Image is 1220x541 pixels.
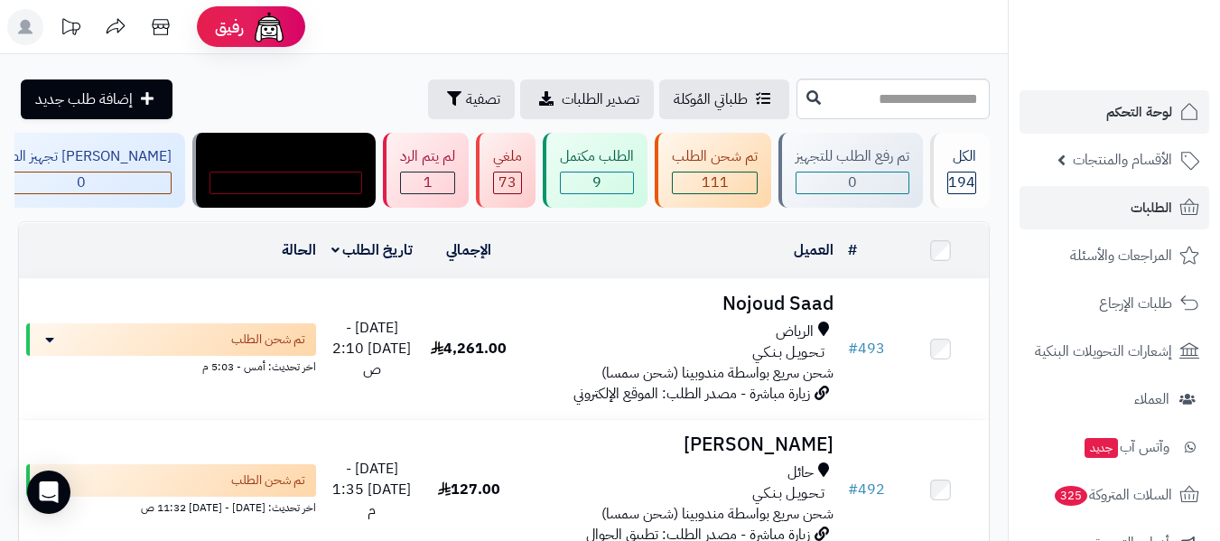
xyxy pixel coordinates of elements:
[401,173,454,193] div: 1
[1020,186,1209,229] a: الطلبات
[1020,282,1209,325] a: طلبات الإرجاع
[282,239,316,261] a: الحالة
[702,172,729,193] span: 111
[848,239,857,261] a: #
[428,79,515,119] button: تصفية
[215,16,244,38] span: رفيق
[674,89,748,110] span: طلباتي المُوكلة
[494,173,521,193] div: 73
[472,133,539,208] a: ملغي 73
[752,483,824,504] span: تـحـويـل بـنـكـي
[848,338,885,359] a: #493
[332,458,411,521] span: [DATE] - [DATE] 1:35 م
[927,133,993,208] a: الكل194
[400,146,455,167] div: لم يتم الرد
[1131,195,1172,220] span: الطلبات
[794,239,834,261] a: العميل
[1020,378,1209,421] a: العملاء
[1085,438,1118,458] span: جديد
[379,133,472,208] a: لم يتم الرد 1
[35,89,133,110] span: إضافة طلب جديد
[1053,482,1172,508] span: السلات المتروكة
[848,479,858,500] span: #
[21,79,172,119] a: إضافة طلب جديد
[438,479,500,500] span: 127.00
[601,503,834,525] span: شحن سريع بواسطة مندوبينا (شحن سمسا)
[1106,99,1172,125] span: لوحة التحكم
[210,146,362,167] div: مندوب توصيل داخل الرياض
[282,172,291,193] span: 0
[1097,46,1203,84] img: logo-2.png
[77,172,86,193] span: 0
[659,79,789,119] a: طلباتي المُوكلة
[1099,291,1172,316] span: طلبات الإرجاع
[592,172,601,193] span: 9
[189,133,379,208] a: مندوب توصيل داخل الرياض 0
[446,239,491,261] a: الإجمالي
[539,133,651,208] a: الطلب مكتمل 9
[573,383,810,405] span: زيارة مباشرة - مصدر الطلب: الموقع الإلكتروني
[1020,330,1209,373] a: إشعارات التحويلات البنكية
[27,471,70,514] div: Open Intercom Messenger
[1020,473,1209,517] a: السلات المتروكة325
[26,497,316,516] div: اخر تحديث: [DATE] - [DATE] 11:32 ص
[525,294,834,314] h3: Nojoud Saad
[561,173,633,193] div: 9
[1083,434,1169,460] span: وآتس آب
[1020,425,1209,469] a: وآتس آبجديد
[466,89,500,110] span: تصفية
[48,9,93,50] a: تحديثات المنصة
[331,239,414,261] a: تاريخ الطلب
[672,146,758,167] div: تم شحن الطلب
[1020,234,1209,277] a: المراجعات والأسئلة
[562,89,639,110] span: تصدير الطلبات
[424,172,433,193] span: 1
[796,146,909,167] div: تم رفع الطلب للتجهيز
[796,173,908,193] div: 0
[787,462,814,483] span: حائل
[673,173,757,193] div: 111
[251,9,287,45] img: ai-face.png
[231,471,305,490] span: تم شحن الطلب
[210,173,361,193] div: 0
[26,356,316,375] div: اخر تحديث: أمس - 5:03 م
[601,362,834,384] span: شحن سريع بواسطة مندوبينا (شحن سمسا)
[651,133,775,208] a: تم شحن الطلب 111
[431,338,507,359] span: 4,261.00
[947,146,976,167] div: الكل
[332,317,411,380] span: [DATE] - [DATE] 2:10 ص
[752,342,824,363] span: تـحـويـل بـنـكـي
[1055,486,1087,506] span: 325
[525,434,834,455] h3: [PERSON_NAME]
[1035,339,1172,364] span: إشعارات التحويلات البنكية
[1070,243,1172,268] span: المراجعات والأسئلة
[520,79,654,119] a: تصدير الطلبات
[498,172,517,193] span: 73
[1020,90,1209,134] a: لوحة التحكم
[560,146,634,167] div: الطلب مكتمل
[848,172,857,193] span: 0
[493,146,522,167] div: ملغي
[775,133,927,208] a: تم رفع الطلب للتجهيز 0
[231,331,305,349] span: تم شحن الطلب
[948,172,975,193] span: 194
[1134,387,1169,412] span: العملاء
[848,479,885,500] a: #492
[848,338,858,359] span: #
[776,322,814,342] span: الرياض
[1073,147,1172,173] span: الأقسام والمنتجات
